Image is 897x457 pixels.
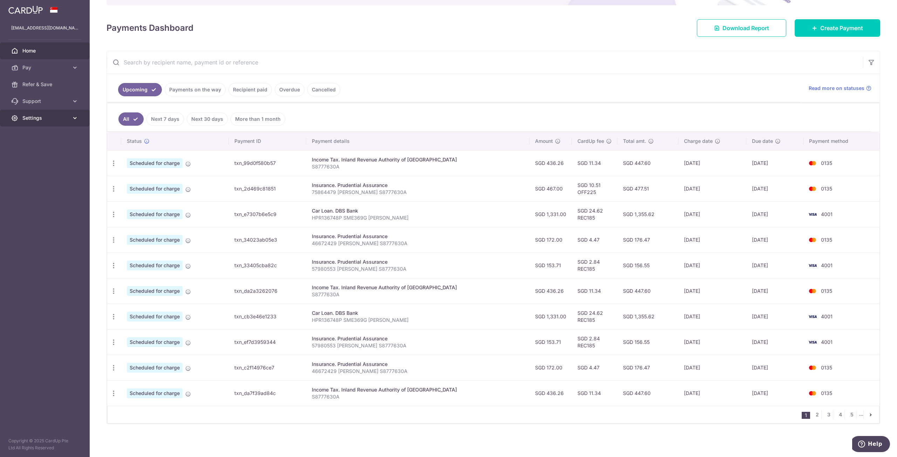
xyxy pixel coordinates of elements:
nav: pager [802,406,879,423]
a: 4 [836,410,844,419]
td: [DATE] [678,380,746,406]
span: Scheduled for charge [127,209,183,219]
span: Charge date [684,138,713,145]
td: SGD 1,331.00 [529,201,572,227]
span: Create Payment [820,24,863,32]
td: SGD 11.34 [572,150,617,176]
td: SGD 467.00 [529,176,572,201]
img: Bank Card [806,159,820,167]
td: [DATE] [746,150,803,176]
td: [DATE] [746,176,803,201]
p: 75864479 [PERSON_NAME] S8777630A [312,189,524,196]
td: SGD 172.00 [529,355,572,380]
div: Insurance. Prudential Assurance [312,335,524,342]
td: SGD 2.84 REC185 [572,329,617,355]
a: 5 [848,410,856,419]
div: Insurance. Prudential Assurance [312,361,524,368]
td: SGD 10.51 OFF225 [572,176,617,201]
img: Bank Card [806,389,820,397]
td: [DATE] [746,355,803,380]
td: [DATE] [678,176,746,201]
span: Scheduled for charge [127,337,183,347]
div: Income Tax. Inland Revenue Authority of [GEOGRAPHIC_DATA] [312,156,524,163]
td: txn_34023ab05e3 [229,227,306,252]
td: [DATE] [678,304,746,329]
td: [DATE] [746,252,803,278]
span: 0135 [821,288,832,294]
td: [DATE] [746,278,803,304]
a: More than 1 month [231,112,285,126]
p: 57980553 [PERSON_NAME] S8777630A [312,265,524,272]
div: Insurance. Prudential Assurance [312,258,524,265]
span: 0135 [821,390,832,396]
span: Scheduled for charge [127,363,183,373]
p: HPR136748P SME369G [PERSON_NAME] [312,214,524,221]
span: Amount [535,138,553,145]
li: ... [859,410,864,419]
a: Next 30 days [187,112,228,126]
span: 0135 [821,160,832,166]
span: Home [22,47,69,54]
td: SGD 436.26 [529,278,572,304]
td: txn_da7f39ad84c [229,380,306,406]
a: 2 [813,410,821,419]
td: SGD 156.55 [617,329,678,355]
img: Bank Card [806,261,820,270]
td: SGD 2.84 REC185 [572,252,617,278]
span: Pay [22,64,69,71]
a: 3 [824,410,833,419]
div: Income Tax. Inland Revenue Authority of [GEOGRAPHIC_DATA] [312,284,524,291]
span: 4001 [821,211,833,217]
img: Bank Card [806,236,820,244]
td: txn_99d0f580b57 [229,150,306,176]
a: Upcoming [118,83,162,96]
td: txn_cb3e46e1233 [229,304,306,329]
td: [DATE] [678,201,746,227]
iframe: Opens a widget where you can find more information [852,436,890,453]
td: txn_2d469c81851 [229,176,306,201]
td: [DATE] [678,252,746,278]
td: [DATE] [746,329,803,355]
img: Bank Card [806,210,820,219]
td: SGD 4.47 [572,355,617,380]
p: 57980553 [PERSON_NAME] S8777630A [312,342,524,349]
p: HPR136748P SME369G [PERSON_NAME] [312,317,524,324]
td: [DATE] [678,355,746,380]
span: Due date [752,138,773,145]
span: Scheduled for charge [127,388,183,398]
a: Download Report [697,19,786,37]
td: [DATE] [678,278,746,304]
a: Create Payment [795,19,880,37]
a: Recipient paid [228,83,272,96]
span: Scheduled for charge [127,184,183,194]
td: SGD 447.60 [617,380,678,406]
td: [DATE] [746,227,803,252]
span: Support [22,98,69,105]
span: Download Report [723,24,769,32]
img: Bank Card [806,185,820,193]
img: Bank Card [806,287,820,295]
p: S8777630A [312,163,524,170]
img: Bank Card [806,363,820,372]
th: Payment details [306,132,529,150]
p: 46672429 [PERSON_NAME] S8777630A [312,240,524,247]
td: [DATE] [746,201,803,227]
span: Scheduled for charge [127,261,183,270]
p: S8777630A [312,291,524,298]
li: 1 [802,412,810,419]
a: Payments on the way [165,83,226,96]
div: Income Tax. Inland Revenue Authority of [GEOGRAPHIC_DATA] [312,386,524,393]
td: txn_da2a3262076 [229,278,306,304]
span: Settings [22,115,69,122]
img: CardUp [8,6,43,14]
td: [DATE] [678,150,746,176]
td: SGD 436.26 [529,150,572,176]
td: SGD 176.47 [617,227,678,252]
td: SGD 447.60 [617,150,678,176]
img: Bank Card [806,338,820,346]
td: SGD 477.51 [617,176,678,201]
td: SGD 156.55 [617,252,678,278]
p: 46672429 [PERSON_NAME] S8777630A [312,368,524,375]
td: SGD 176.47 [617,355,678,380]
